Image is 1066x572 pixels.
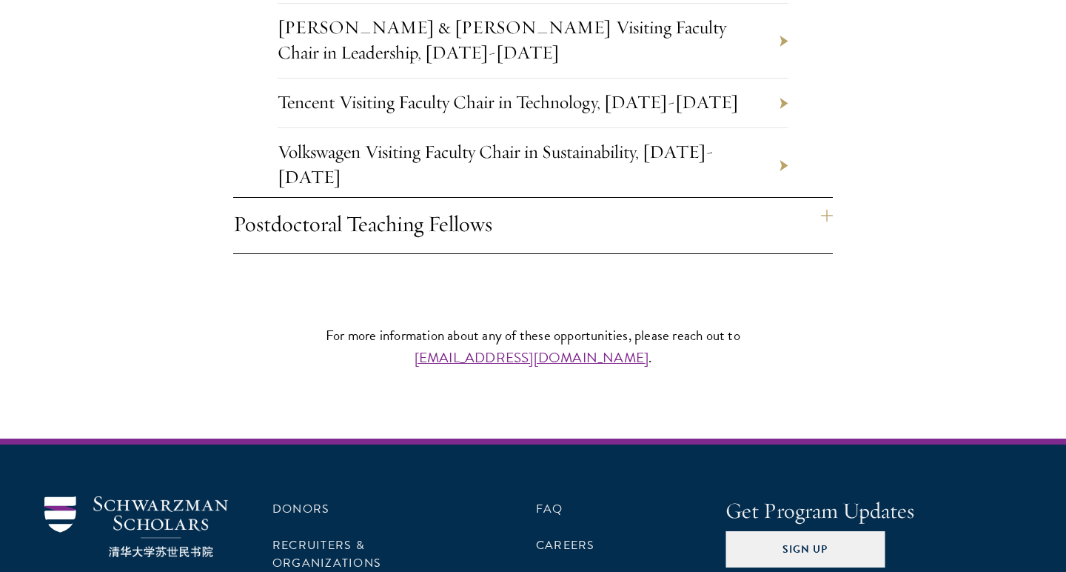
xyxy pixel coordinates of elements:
[278,90,739,113] a: Tencent Visiting Faculty Chair in Technology, [DATE]-[DATE]
[133,325,933,368] p: For more information about any of these opportunities, please reach out to .
[536,536,595,554] a: Careers
[278,140,714,188] a: Volkswagen Visiting Faculty Chair in Sustainability, [DATE]-[DATE]
[725,531,885,567] button: Sign Up
[272,536,381,572] a: Recruiters & Organizations
[278,16,726,64] a: [PERSON_NAME] & [PERSON_NAME] Visiting Faculty Chair in Leadership, [DATE]-[DATE]
[725,496,1022,526] h4: Get Program Updates
[415,347,649,368] a: [EMAIL_ADDRESS][DOMAIN_NAME]
[233,198,833,253] h4: Postdoctoral Teaching Fellows
[536,500,563,518] a: FAQ
[272,500,329,518] a: Donors
[44,496,228,558] img: Schwarzman Scholars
